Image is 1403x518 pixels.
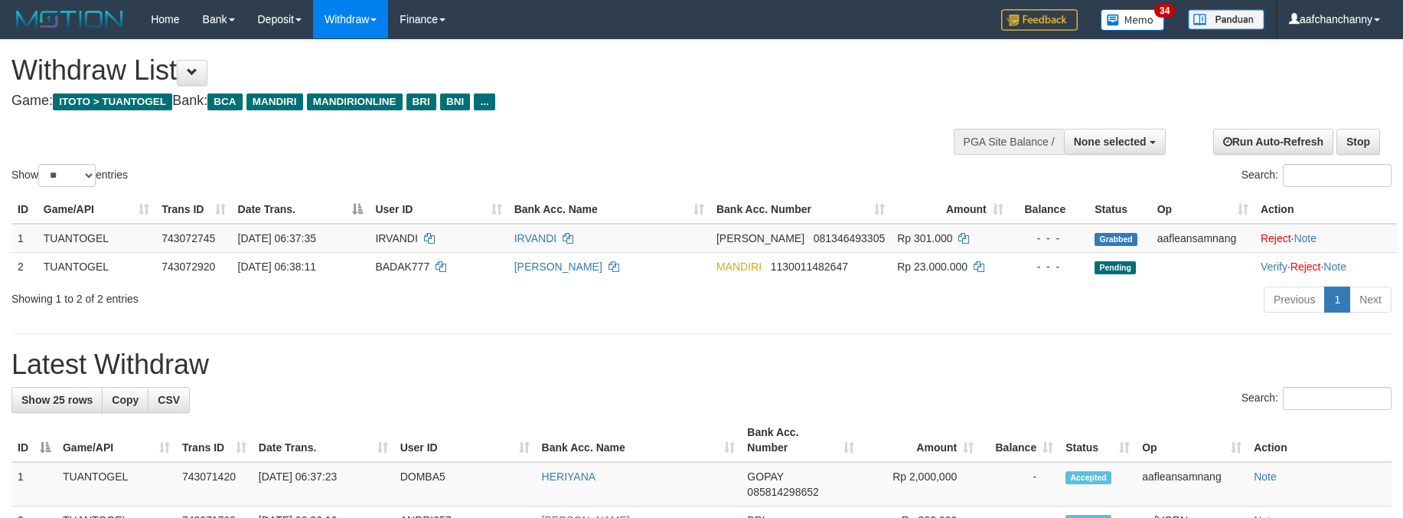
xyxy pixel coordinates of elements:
[814,232,885,244] span: Copy 081346493305 to clipboard
[21,394,93,406] span: Show 25 rows
[246,93,303,110] span: MANDIRI
[1065,471,1111,484] span: Accepted
[710,195,891,224] th: Bank Acc. Number: activate to sort column ascending
[53,93,172,110] span: ITOTO > TUANTOGEL
[1151,224,1255,253] td: aafleansamnang
[747,470,783,483] span: GOPAY
[11,55,920,86] h1: Withdraw List
[232,195,370,224] th: Date Trans.: activate to sort column descending
[1088,195,1151,224] th: Status
[1290,261,1321,273] a: Reject
[11,418,57,462] th: ID: activate to sort column descending
[1323,261,1346,273] a: Note
[508,195,710,224] th: Bank Acc. Name: activate to sort column ascending
[1241,164,1392,187] label: Search:
[980,462,1059,507] td: -
[207,93,242,110] span: BCA
[1349,287,1392,313] a: Next
[1016,259,1082,274] div: - - -
[238,232,316,244] span: [DATE] 06:37:35
[11,224,38,253] td: 1
[897,261,967,273] span: Rp 23.000.000
[474,93,494,110] span: ...
[860,418,980,462] th: Amount: activate to sort column ascending
[1241,387,1392,410] label: Search:
[162,232,215,244] span: 743072745
[11,387,103,413] a: Show 25 rows
[238,261,316,273] span: [DATE] 06:38:11
[148,387,190,413] a: CSV
[1095,233,1137,246] span: Grabbed
[375,232,418,244] span: IRVANDI
[1254,470,1277,483] a: Note
[375,261,429,273] span: BADAK777
[514,232,557,244] a: IRVANDI
[542,470,596,483] a: HERIYANA
[1101,9,1165,31] img: Button%20Memo.svg
[1248,418,1392,462] th: Action
[1255,224,1397,253] td: ·
[176,418,253,462] th: Trans ID: activate to sort column ascending
[1151,195,1255,224] th: Op: activate to sort column ascending
[38,252,155,280] td: TUANTOGEL
[536,418,742,462] th: Bank Acc. Name: activate to sort column ascending
[11,93,920,109] h4: Game: Bank:
[514,261,602,273] a: [PERSON_NAME]
[1016,231,1082,246] div: - - -
[1188,9,1264,30] img: panduan.png
[1336,129,1380,155] a: Stop
[57,462,176,507] td: TUANTOGEL
[1324,287,1350,313] a: 1
[1255,195,1397,224] th: Action
[897,232,952,244] span: Rp 301.000
[741,418,860,462] th: Bank Acc. Number: activate to sort column ascending
[1255,252,1397,280] td: · ·
[394,418,536,462] th: User ID: activate to sort column ascending
[1010,195,1088,224] th: Balance
[253,462,394,507] td: [DATE] 06:37:23
[1095,261,1136,274] span: Pending
[1261,261,1287,273] a: Verify
[747,486,818,498] span: Copy 085814298652 to clipboard
[1283,387,1392,410] input: Search:
[38,195,155,224] th: Game/API: activate to sort column ascending
[11,164,128,187] label: Show entries
[1074,136,1147,148] span: None selected
[1136,418,1248,462] th: Op: activate to sort column ascending
[158,394,180,406] span: CSV
[980,418,1059,462] th: Balance: activate to sort column ascending
[307,93,403,110] span: MANDIRIONLINE
[57,418,176,462] th: Game/API: activate to sort column ascending
[891,195,1010,224] th: Amount: activate to sort column ascending
[162,261,215,273] span: 743072920
[440,93,470,110] span: BNI
[406,93,436,110] span: BRI
[369,195,507,224] th: User ID: activate to sort column ascending
[1136,462,1248,507] td: aafleansamnang
[1064,129,1166,155] button: None selected
[1059,418,1136,462] th: Status: activate to sort column ascending
[1001,9,1078,31] img: Feedback.jpg
[11,285,573,307] div: Showing 1 to 2 of 2 entries
[176,462,253,507] td: 743071420
[11,8,128,31] img: MOTION_logo.png
[1154,4,1175,18] span: 34
[1213,129,1333,155] a: Run Auto-Refresh
[11,252,38,280] td: 2
[394,462,536,507] td: DOMBA5
[1294,232,1317,244] a: Note
[102,387,148,413] a: Copy
[155,195,231,224] th: Trans ID: activate to sort column ascending
[1261,232,1291,244] a: Reject
[1264,287,1325,313] a: Previous
[860,462,980,507] td: Rp 2,000,000
[11,349,1392,380] h1: Latest Withdraw
[954,129,1064,155] div: PGA Site Balance /
[1283,164,1392,187] input: Search:
[11,462,57,507] td: 1
[38,224,155,253] td: TUANTOGEL
[253,418,394,462] th: Date Trans.: activate to sort column ascending
[11,195,38,224] th: ID
[716,261,762,273] span: MANDIRI
[112,394,139,406] span: Copy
